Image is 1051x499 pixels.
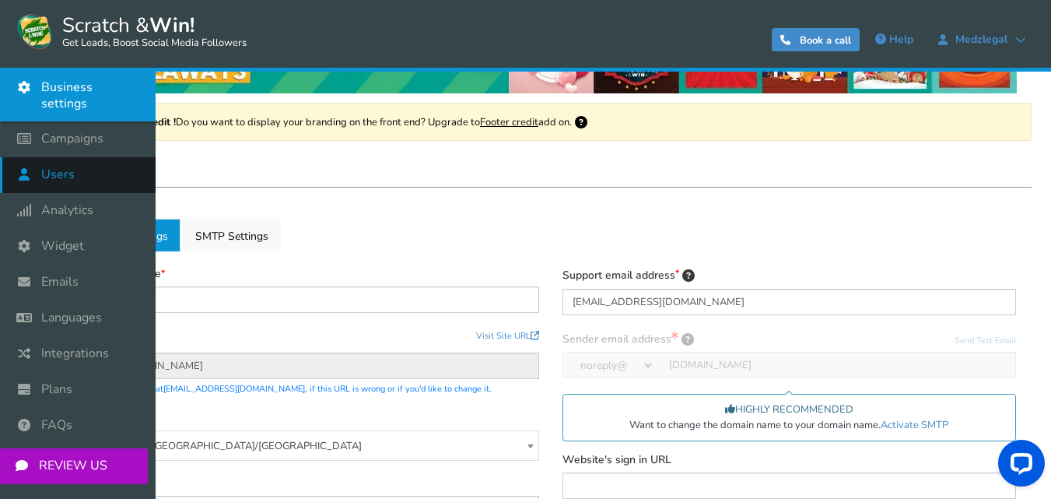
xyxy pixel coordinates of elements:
span: Users [41,167,75,183]
span: (UTC-05:00) America/Chicago [85,430,539,461]
input: http://www.example.com [85,353,539,379]
iframe: LiveChat chat widget [986,434,1051,499]
span: Campaigns [41,131,103,147]
a: SMTP Settings [183,219,281,251]
span: Want to change the domain name to your domain name. [629,418,948,434]
a: [EMAIL_ADDRESS][DOMAIN_NAME] [163,383,305,395]
span: Scratch & [54,12,247,51]
strong: Win! [149,12,194,39]
span: Medzlegal [948,33,1015,46]
div: Do you want to display your branding on the front end? Upgrade to add on. [68,103,1032,141]
span: Emails [41,274,79,290]
span: REVIEW US [39,458,107,474]
a: Scratch &Win! Get Leads, Boost Social Media Followers [16,12,247,51]
span: FAQs [41,417,72,434]
span: Business settings [41,79,140,112]
img: Scratch and Win [16,12,54,51]
span: Languages [41,310,102,326]
a: Visit Site URL [476,330,539,342]
a: Help [867,27,921,52]
span: Book a call [800,33,851,47]
input: Jane's shoes [85,286,539,313]
span: (UTC-05:00) America/Chicago [86,431,538,462]
label: Support email address [562,267,695,284]
span: Help [889,32,913,47]
a: Activate SMTP [881,418,948,432]
a: Book a call [772,28,860,51]
span: Analytics [41,202,93,219]
span: Widget [41,238,84,255]
label: Website's sign in URL [562,453,671,468]
input: support@yourdomain.com [562,289,1017,315]
span: HIGHLY RECOMMENDED [725,402,853,418]
small: Get Leads, Boost Social Media Followers [62,37,247,50]
h1: Medzlegal [68,156,1032,188]
a: Footer credit [480,115,538,129]
p: Please email us at , if this URL is wrong or if you'd like to change it. [85,383,539,396]
span: Plans [41,381,72,398]
span: Integrations [41,346,109,362]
